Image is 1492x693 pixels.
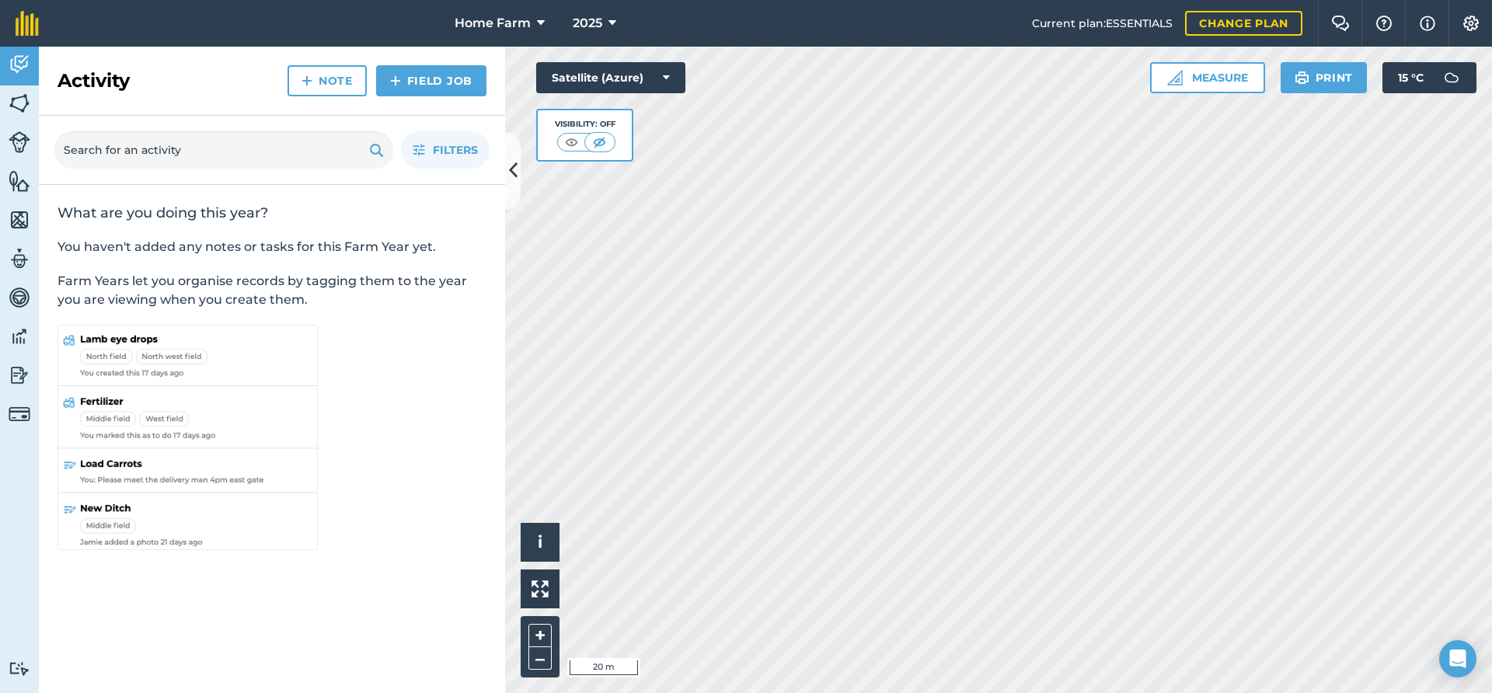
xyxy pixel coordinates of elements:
[573,14,602,33] span: 2025
[302,71,312,90] img: svg+xml;base64,PHN2ZyB4bWxucz0iaHR0cDovL3d3dy53My5vcmcvMjAwMC9zdmciIHdpZHRoPSIxNCIgaGVpZ2h0PSIyNC...
[521,523,559,562] button: i
[9,169,30,193] img: svg+xml;base64,PHN2ZyB4bWxucz0iaHR0cDovL3d3dy53My5vcmcvMjAwMC9zdmciIHdpZHRoPSI1NiIgaGVpZ2h0PSI2MC...
[1382,62,1476,93] button: 15 °C
[536,62,685,93] button: Satellite (Azure)
[288,65,367,96] a: Note
[562,134,581,150] img: svg+xml;base64,PHN2ZyB4bWxucz0iaHR0cDovL3d3dy53My5vcmcvMjAwMC9zdmciIHdpZHRoPSI1MCIgaGVpZ2h0PSI0MC...
[1150,62,1265,93] button: Measure
[1331,16,1350,31] img: Two speech bubbles overlapping with the left bubble in the forefront
[401,131,490,169] button: Filters
[9,403,30,425] img: svg+xml;base64,PD94bWwgdmVyc2lvbj0iMS4wIiBlbmNvZGluZz0idXRmLTgiPz4KPCEtLSBHZW5lcmF0b3I6IEFkb2JlIE...
[455,14,531,33] span: Home Farm
[9,53,30,76] img: svg+xml;base64,PD94bWwgdmVyc2lvbj0iMS4wIiBlbmNvZGluZz0idXRmLTgiPz4KPCEtLSBHZW5lcmF0b3I6IEFkb2JlIE...
[1420,14,1435,33] img: svg+xml;base64,PHN2ZyB4bWxucz0iaHR0cDovL3d3dy53My5vcmcvMjAwMC9zdmciIHdpZHRoPSIxNyIgaGVpZ2h0PSIxNy...
[1281,62,1368,93] button: Print
[16,11,39,36] img: fieldmargin Logo
[590,134,609,150] img: svg+xml;base64,PHN2ZyB4bWxucz0iaHR0cDovL3d3dy53My5vcmcvMjAwMC9zdmciIHdpZHRoPSI1MCIgaGVpZ2h0PSI0MC...
[1436,62,1467,93] img: svg+xml;base64,PD94bWwgdmVyc2lvbj0iMS4wIiBlbmNvZGluZz0idXRmLTgiPz4KPCEtLSBHZW5lcmF0b3I6IEFkb2JlIE...
[1462,16,1480,31] img: A cog icon
[9,364,30,387] img: svg+xml;base64,PD94bWwgdmVyc2lvbj0iMS4wIiBlbmNvZGluZz0idXRmLTgiPz4KPCEtLSBHZW5lcmF0b3I6IEFkb2JlIE...
[528,624,552,647] button: +
[1185,11,1302,36] a: Change plan
[58,68,130,93] h2: Activity
[58,272,486,309] p: Farm Years let you organise records by tagging them to the year you are viewing when you create t...
[1375,16,1393,31] img: A question mark icon
[1167,70,1183,85] img: Ruler icon
[9,92,30,115] img: svg+xml;base64,PHN2ZyB4bWxucz0iaHR0cDovL3d3dy53My5vcmcvMjAwMC9zdmciIHdpZHRoPSI1NiIgaGVpZ2h0PSI2MC...
[555,118,615,131] div: Visibility: Off
[1439,640,1476,677] div: Open Intercom Messenger
[532,580,549,597] img: Four arrows, one pointing top left, one top right, one bottom right and the last bottom left
[58,238,486,256] p: You haven't added any notes or tasks for this Farm Year yet.
[9,208,30,232] img: svg+xml;base64,PHN2ZyB4bWxucz0iaHR0cDovL3d3dy53My5vcmcvMjAwMC9zdmciIHdpZHRoPSI1NiIgaGVpZ2h0PSI2MC...
[528,647,552,670] button: –
[390,71,401,90] img: svg+xml;base64,PHN2ZyB4bWxucz0iaHR0cDovL3d3dy53My5vcmcvMjAwMC9zdmciIHdpZHRoPSIxNCIgaGVpZ2h0PSIyNC...
[538,532,542,552] span: i
[9,247,30,270] img: svg+xml;base64,PD94bWwgdmVyc2lvbj0iMS4wIiBlbmNvZGluZz0idXRmLTgiPz4KPCEtLSBHZW5lcmF0b3I6IEFkb2JlIE...
[58,204,486,222] h2: What are you doing this year?
[1398,62,1424,93] span: 15 ° C
[376,65,486,96] a: Field Job
[1295,68,1309,87] img: svg+xml;base64,PHN2ZyB4bWxucz0iaHR0cDovL3d3dy53My5vcmcvMjAwMC9zdmciIHdpZHRoPSIxOSIgaGVpZ2h0PSIyNC...
[9,661,30,676] img: svg+xml;base64,PD94bWwgdmVyc2lvbj0iMS4wIiBlbmNvZGluZz0idXRmLTgiPz4KPCEtLSBHZW5lcmF0b3I6IEFkb2JlIE...
[54,131,393,169] input: Search for an activity
[9,325,30,348] img: svg+xml;base64,PD94bWwgdmVyc2lvbj0iMS4wIiBlbmNvZGluZz0idXRmLTgiPz4KPCEtLSBHZW5lcmF0b3I6IEFkb2JlIE...
[369,141,384,159] img: svg+xml;base64,PHN2ZyB4bWxucz0iaHR0cDovL3d3dy53My5vcmcvMjAwMC9zdmciIHdpZHRoPSIxOSIgaGVpZ2h0PSIyNC...
[1032,15,1173,32] span: Current plan : ESSENTIALS
[9,131,30,153] img: svg+xml;base64,PD94bWwgdmVyc2lvbj0iMS4wIiBlbmNvZGluZz0idXRmLTgiPz4KPCEtLSBHZW5lcmF0b3I6IEFkb2JlIE...
[9,286,30,309] img: svg+xml;base64,PD94bWwgdmVyc2lvbj0iMS4wIiBlbmNvZGluZz0idXRmLTgiPz4KPCEtLSBHZW5lcmF0b3I6IEFkb2JlIE...
[433,141,478,158] span: Filters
